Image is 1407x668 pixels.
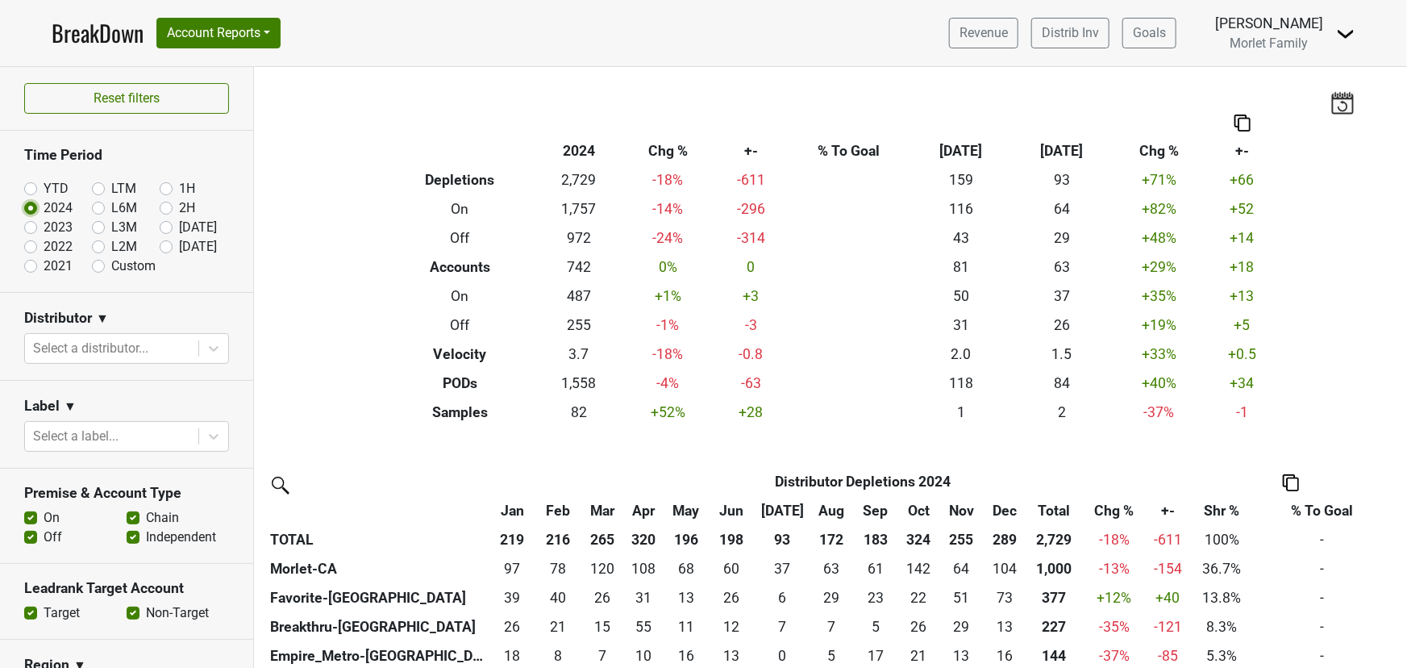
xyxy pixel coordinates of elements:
th: PODs [383,369,536,398]
th: Distributor Depletions 2024 [535,467,1191,496]
td: 97 [489,554,535,583]
div: 13 [943,645,980,666]
td: 1,558 [536,369,621,398]
th: 219 [489,525,535,554]
td: 37 [1012,282,1113,311]
label: [DATE] [179,237,217,257]
div: 63 [814,558,849,579]
td: 26 [1012,311,1113,340]
label: 2H [179,198,195,218]
div: 5 [856,616,894,637]
td: 0 % [621,253,715,282]
th: Jan: activate to sort column ascending [489,496,535,525]
img: Copy to clipboard [1234,115,1251,132]
th: 216 [535,525,581,554]
td: 7.334 [755,612,810,641]
td: 81 [911,253,1012,282]
label: [DATE] [179,218,217,237]
td: +12 % [1084,583,1145,612]
th: % To Goal: activate to sort column ascending [1253,496,1391,525]
div: 12 [713,616,751,637]
th: 183 [853,525,899,554]
th: On [383,194,536,223]
label: 2023 [44,218,73,237]
td: +0.5 [1206,340,1278,369]
label: 2021 [44,257,73,276]
img: Copy to clipboard [1283,474,1299,491]
td: -1 [1206,398,1278,427]
td: +82 % [1112,194,1206,223]
td: - [1253,554,1391,583]
td: 12.5 [984,612,1025,641]
div: 11 [668,616,705,637]
th: Apr: activate to sort column ascending [624,496,664,525]
td: 142 [899,554,939,583]
h3: Distributor [24,310,92,327]
td: 59.5 [709,554,755,583]
th: Chg %: activate to sort column ascending [1084,496,1145,525]
th: 172 [810,525,853,554]
th: Chg % [1112,136,1206,165]
label: Target [44,603,80,623]
th: Shr %: activate to sort column ascending [1191,496,1253,525]
td: 21 [535,612,581,641]
td: 43 [911,223,1012,253]
th: Mar: activate to sort column ascending [581,496,624,525]
td: +71 % [1112,165,1206,194]
td: 15 [581,612,624,641]
td: 28.667 [939,612,984,641]
div: 7 [585,645,620,666]
label: Non-Target [146,603,209,623]
td: 93 [1012,165,1113,194]
td: 8.3% [1191,612,1253,641]
td: -37 % [1112,398,1206,427]
td: 3.7 [536,340,621,369]
button: Reset filters [24,83,229,114]
div: 22 [902,587,935,608]
td: 54.834 [624,612,664,641]
div: 13 [668,587,705,608]
td: 21.5 [899,583,939,612]
div: 15 [585,616,620,637]
th: Depletions [383,165,536,194]
div: 73 [989,587,1022,608]
th: On [383,282,536,311]
td: 84 [1012,369,1113,398]
div: 1,000 [1029,558,1080,579]
div: 55 [627,616,660,637]
td: 50 [911,282,1012,311]
td: - [1253,525,1391,554]
th: Sep: activate to sort column ascending [853,496,899,525]
th: 324 [899,525,939,554]
label: LTM [111,179,136,198]
td: 742 [536,253,621,282]
th: Aug: activate to sort column ascending [810,496,853,525]
td: 28.666 [810,583,853,612]
td: 5 [853,612,899,641]
div: 64 [943,558,980,579]
td: 50.999 [939,583,984,612]
td: +13 [1206,282,1278,311]
td: 26 [899,612,939,641]
td: 159 [911,165,1012,194]
label: YTD [44,179,69,198]
th: 196 [664,525,709,554]
td: 1 [911,398,1012,427]
td: 0 [715,253,787,282]
div: 23 [856,587,894,608]
th: +-: activate to sort column ascending [1145,496,1191,525]
td: -3 [715,311,787,340]
td: +48 % [1112,223,1206,253]
td: -24 % [621,223,715,253]
th: Feb: activate to sort column ascending [535,496,581,525]
label: On [44,508,60,528]
td: 2,729 [536,165,621,194]
th: May: activate to sort column ascending [664,496,709,525]
th: Samples [383,398,536,427]
td: -18 % [621,340,715,369]
span: Morlet Family [1230,35,1309,51]
td: -296 [715,194,787,223]
td: 11 [664,612,709,641]
td: +1 % [621,282,715,311]
th: 320 [624,525,664,554]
